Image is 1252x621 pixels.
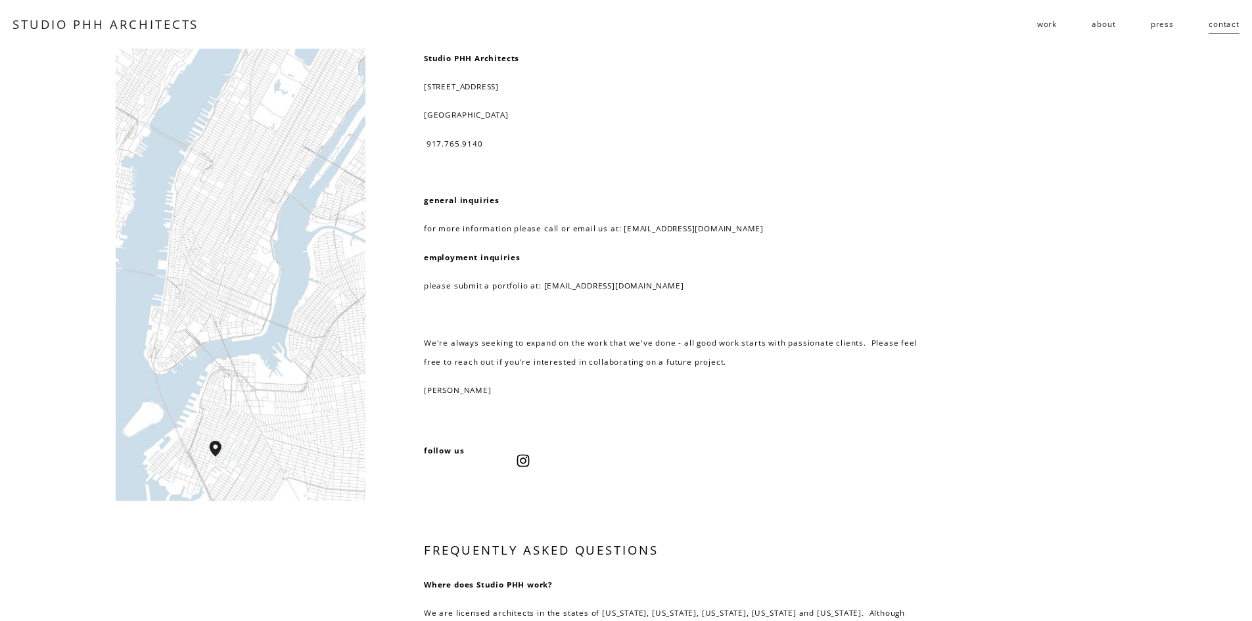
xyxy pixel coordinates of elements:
a: contact [1209,14,1240,35]
a: folder dropdown [1037,14,1057,35]
span: work [1037,14,1057,34]
strong: Studio PHH Architects [424,53,519,63]
a: Instagram [517,454,530,467]
strong: Where does Studio PHH work? [424,579,553,589]
p: We're always seeking to expand on the work that we've done - all good work starts with passionate... [424,333,931,372]
a: STUDIO PHH ARCHITECTS [12,16,198,32]
p: 917.765.9140 [424,134,931,153]
p: [GEOGRAPHIC_DATA] [424,105,931,124]
p: please submit a portfolio at: [EMAIL_ADDRESS][DOMAIN_NAME] [424,276,931,295]
strong: employment inquiries [424,252,520,262]
a: press [1151,14,1174,35]
h3: FREQUENTLY ASKED QUESTIONS [424,541,931,559]
p: [STREET_ADDRESS] [424,77,931,96]
strong: general inquiries [424,195,499,205]
p: [PERSON_NAME] [424,380,931,400]
strong: follow us [424,445,464,455]
a: about [1092,14,1115,35]
p: for more information please call or email us at: [EMAIL_ADDRESS][DOMAIN_NAME] [424,219,931,238]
